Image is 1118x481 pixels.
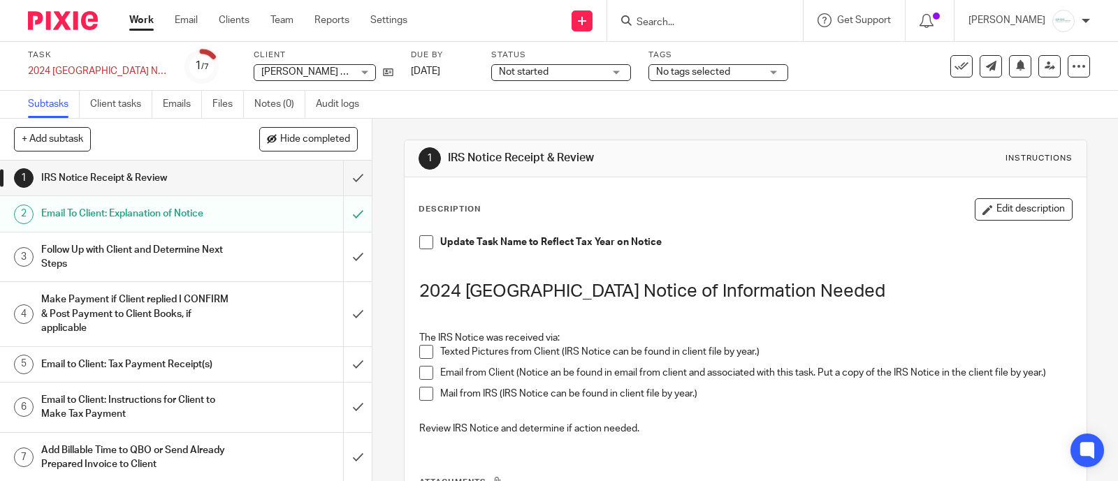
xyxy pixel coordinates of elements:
[41,390,233,425] h1: Email to Client: Instructions for Client to Make Tax Payment
[499,67,549,77] span: Not started
[975,198,1073,221] button: Edit description
[14,205,34,224] div: 2
[656,67,730,77] span: No tags selected
[28,91,80,118] a: Subtasks
[41,354,233,375] h1: Email to Client: Tax Payment Receipt(s)
[448,151,775,165] h1: IRS Notice Receipt & Review
[1052,10,1075,32] img: _Logo.png
[1006,153,1073,164] div: Instructions
[28,64,168,78] div: 2024 MI Notice of Information Needed
[280,134,350,145] span: Hide completed
[419,331,1072,345] p: The IRS Notice was received via:
[219,13,249,27] a: Clients
[41,203,233,224] h1: Email To Client: Explanation of Notice
[254,91,305,118] a: Notes (0)
[90,91,152,118] a: Client tasks
[14,127,91,151] button: + Add subtask
[648,50,788,61] label: Tags
[41,440,233,475] h1: Add Billable Time to QBO or Send Already Prepared Invoice to Client
[129,13,154,27] a: Work
[968,13,1045,27] p: [PERSON_NAME]
[14,447,34,467] div: 7
[419,204,481,215] p: Description
[837,15,891,25] span: Get Support
[316,91,370,118] a: Audit logs
[259,127,358,151] button: Hide completed
[440,345,1072,359] p: Texted Pictures from Client (IRS Notice can be found in client file by year.)
[212,91,244,118] a: Files
[28,11,98,30] img: Pixie
[440,237,662,247] strong: Update Task Name to Reflect Tax Year on Notice
[411,66,440,76] span: [DATE]
[41,289,233,339] h1: Make Payment if Client replied I CONFIRM & Post Payment to Client Books, if applicable
[41,239,233,275] h1: Follow Up with Client and Determine Next Steps
[370,13,407,27] a: Settings
[440,366,1072,380] p: Email from Client (Notice an be found in email from client and associated with this task. Put a c...
[14,355,34,374] div: 5
[314,13,349,27] a: Reports
[254,50,393,61] label: Client
[261,67,426,77] span: [PERSON_NAME] & [PERSON_NAME]
[411,50,474,61] label: Due by
[635,17,761,29] input: Search
[419,147,441,170] div: 1
[41,168,233,188] h1: IRS Notice Receipt & Review
[28,64,168,78] div: 2024 [GEOGRAPHIC_DATA] Notice of Information Needed
[491,50,631,61] label: Status
[14,304,34,324] div: 4
[14,397,34,417] div: 6
[14,168,34,188] div: 1
[201,63,209,71] small: /7
[419,281,1072,302] h1: 2024 [GEOGRAPHIC_DATA] Notice of Information Needed
[440,387,1072,401] p: Mail from IRS (IRS Notice can be found in client file by year.)
[163,91,202,118] a: Emails
[14,247,34,267] div: 3
[28,50,168,61] label: Task
[175,13,198,27] a: Email
[270,13,293,27] a: Team
[419,422,1072,436] p: Review IRS Notice and determine if action needed.
[195,58,209,74] div: 1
